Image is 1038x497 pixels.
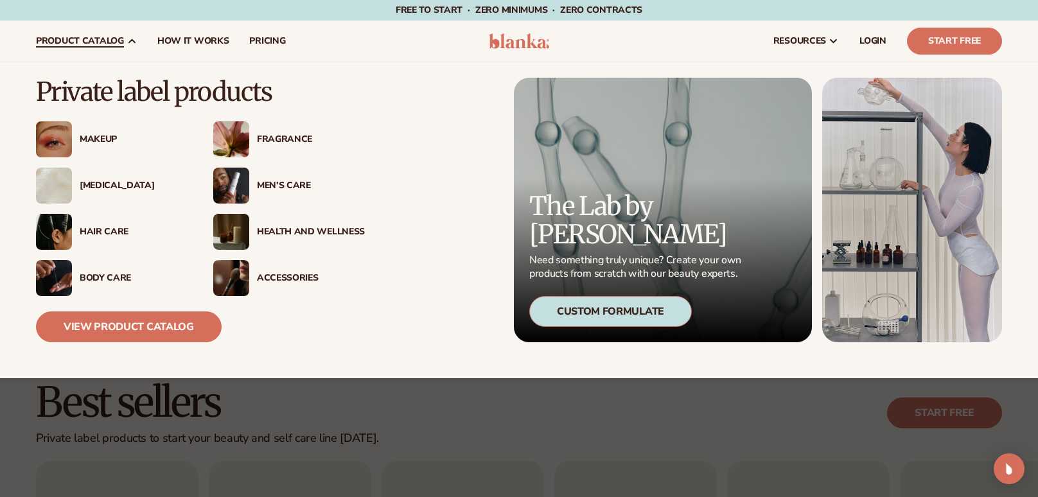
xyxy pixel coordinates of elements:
span: pricing [249,36,285,46]
div: Custom Formulate [529,296,692,327]
p: The Lab by [PERSON_NAME] [529,192,745,248]
a: pricing [239,21,295,62]
div: Accessories [257,273,365,284]
span: product catalog [36,36,124,46]
span: LOGIN [859,36,886,46]
img: Pink blooming flower. [213,121,249,157]
img: Female in lab with equipment. [822,78,1002,342]
div: Body Care [80,273,188,284]
div: Makeup [80,134,188,145]
a: View Product Catalog [36,311,222,342]
div: [MEDICAL_DATA] [80,180,188,191]
a: LOGIN [849,21,897,62]
div: Health And Wellness [257,227,365,238]
img: Cream moisturizer swatch. [36,168,72,204]
a: resources [763,21,849,62]
a: Pink blooming flower. Fragrance [213,121,365,157]
img: Female with makeup brush. [213,260,249,296]
img: logo [489,33,550,49]
a: Start Free [907,28,1002,55]
span: How It Works [157,36,229,46]
a: product catalog [26,21,147,62]
p: Private label products [36,78,365,106]
a: Candles and incense on table. Health And Wellness [213,214,365,250]
a: Cream moisturizer swatch. [MEDICAL_DATA] [36,168,188,204]
img: Male holding moisturizer bottle. [213,168,249,204]
p: Need something truly unique? Create your own products from scratch with our beauty experts. [529,254,745,281]
a: Female with glitter eye makeup. Makeup [36,121,188,157]
div: Fragrance [257,134,365,145]
a: Female with makeup brush. Accessories [213,260,365,296]
img: Male hand applying moisturizer. [36,260,72,296]
img: Female hair pulled back with clips. [36,214,72,250]
div: Hair Care [80,227,188,238]
a: Male holding moisturizer bottle. Men’s Care [213,168,365,204]
div: Open Intercom Messenger [994,453,1025,484]
img: Candles and incense on table. [213,214,249,250]
div: Men’s Care [257,180,365,191]
a: Microscopic product formula. The Lab by [PERSON_NAME] Need something truly unique? Create your ow... [514,78,812,342]
img: Female with glitter eye makeup. [36,121,72,157]
a: Female hair pulled back with clips. Hair Care [36,214,188,250]
a: Male hand applying moisturizer. Body Care [36,260,188,296]
a: How It Works [147,21,240,62]
span: resources [773,36,826,46]
span: Free to start · ZERO minimums · ZERO contracts [396,4,642,16]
